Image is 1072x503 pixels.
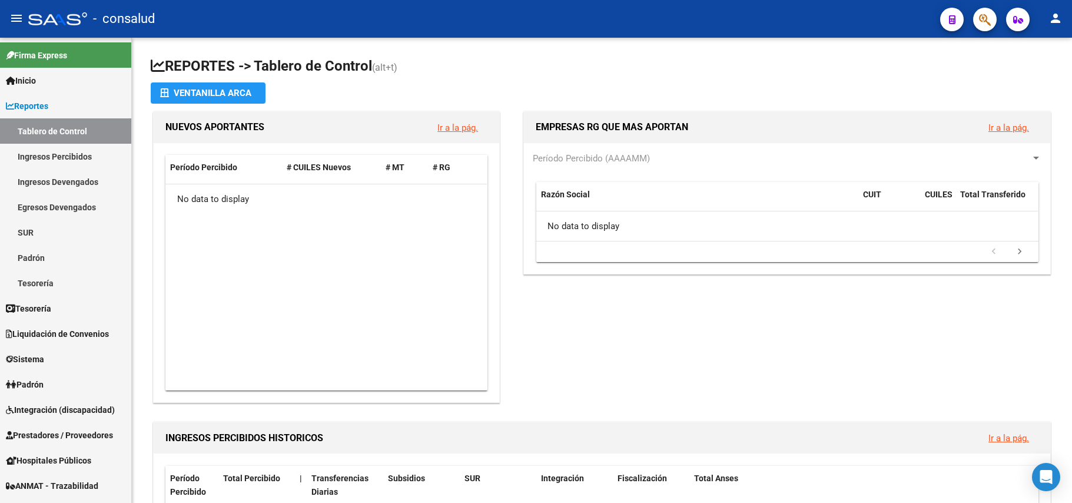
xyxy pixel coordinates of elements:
span: CUILES [925,190,952,199]
h1: REPORTES -> Tablero de Control [151,57,1053,77]
span: Hospitales Públicos [6,454,91,467]
span: NUEVOS APORTANTES [165,121,264,133]
span: ANMAT - Trazabilidad [6,479,98,492]
a: go to previous page [983,246,1005,259]
span: # RG [433,163,450,172]
mat-icon: menu [9,11,24,25]
span: Subsidios [388,474,425,483]
span: Período Percibido (AAAAMM) [533,153,650,164]
a: Ir a la pág. [988,123,1029,133]
button: Ir a la pág. [428,117,487,138]
span: INGRESOS PERCIBIDOS HISTORICOS [165,432,323,444]
datatable-header-cell: Total Transferido [955,182,1038,221]
div: No data to display [165,184,487,214]
datatable-header-cell: # RG [428,155,475,180]
span: CUIT [863,190,881,199]
datatable-header-cell: Período Percibido [165,155,282,180]
datatable-header-cell: CUIT [858,182,920,221]
span: Tesorería [6,302,51,315]
span: Período Percibido [170,474,206,497]
span: Integración (discapacidad) [6,403,115,416]
span: Razón Social [541,190,590,199]
span: | [300,474,302,483]
datatable-header-cell: CUILES [920,182,955,221]
datatable-header-cell: # CUILES Nuevos [282,155,381,180]
span: Sistema [6,353,44,366]
button: Ventanilla ARCA [151,82,265,104]
button: Ir a la pág. [979,427,1038,449]
span: Liquidación de Convenios [6,327,109,340]
span: Inicio [6,74,36,87]
span: (alt+t) [372,62,397,73]
button: Ir a la pág. [979,117,1038,138]
span: EMPRESAS RG QUE MAS APORTAN [536,121,688,133]
a: go to next page [1008,246,1031,259]
span: SUR [464,474,480,483]
span: Fiscalización [618,474,667,483]
div: Ventanilla ARCA [160,82,256,104]
div: Open Intercom Messenger [1032,463,1060,491]
span: Total Percibido [223,474,280,483]
span: Período Percibido [170,163,237,172]
span: Reportes [6,100,48,112]
mat-icon: person [1048,11,1063,25]
span: - consalud [93,6,155,32]
datatable-header-cell: # MT [381,155,428,180]
a: Ir a la pág. [988,433,1029,444]
div: No data to display [536,211,1038,241]
span: Padrón [6,378,44,391]
datatable-header-cell: Razón Social [536,182,858,221]
span: Total Transferido [960,190,1025,199]
a: Ir a la pág. [437,123,478,133]
span: # MT [386,163,404,172]
span: Firma Express [6,49,67,62]
span: # CUILES Nuevos [287,163,351,172]
span: Transferencias Diarias [311,474,369,497]
span: Total Anses [694,474,738,483]
span: Integración [541,474,584,483]
span: Prestadores / Proveedores [6,429,113,442]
